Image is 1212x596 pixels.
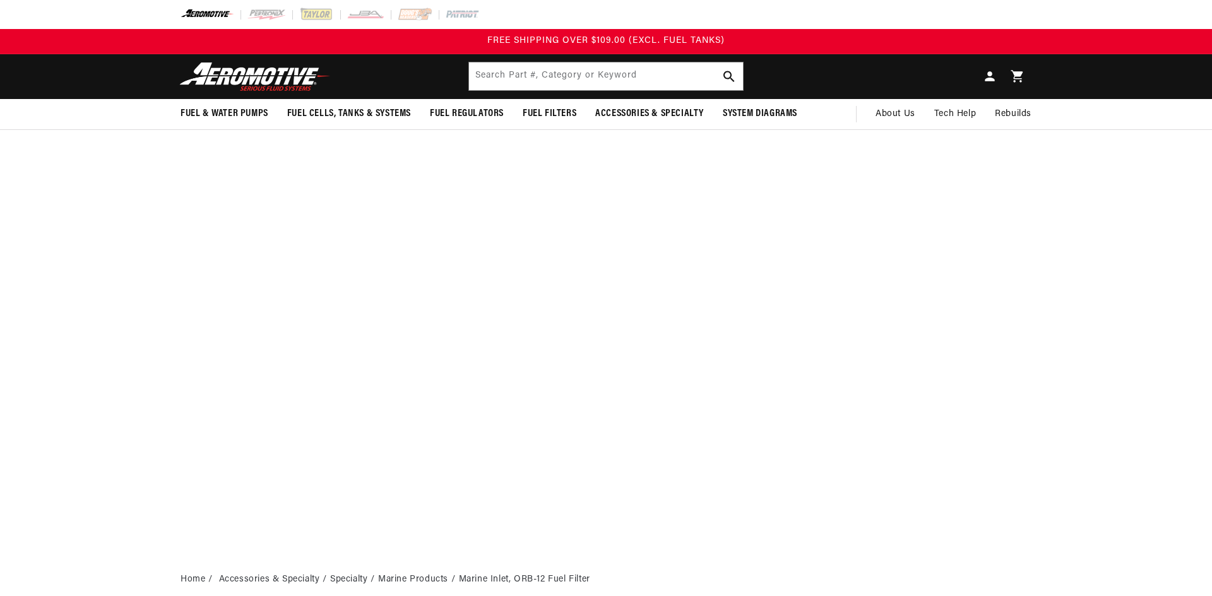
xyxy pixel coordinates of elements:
[469,62,743,90] input: Search Part #, Category or Keyword
[171,99,278,129] summary: Fuel & Water Pumps
[430,107,504,120] span: Fuel Regulators
[586,99,713,129] summary: Accessories & Specialty
[595,107,704,120] span: Accessories & Specialty
[995,107,1031,121] span: Rebuilds
[723,107,797,120] span: System Diagrams
[523,107,576,120] span: Fuel Filters
[513,99,586,129] summary: Fuel Filters
[181,573,1031,587] nav: breadcrumbs
[459,573,590,587] li: Marine Inlet, ORB-12 Fuel Filter
[287,107,411,120] span: Fuel Cells, Tanks & Systems
[866,99,925,129] a: About Us
[181,107,268,120] span: Fuel & Water Pumps
[176,62,334,91] img: Aeromotive
[876,109,915,119] span: About Us
[278,99,420,129] summary: Fuel Cells, Tanks & Systems
[378,573,459,587] li: Marine Products
[420,99,513,129] summary: Fuel Regulators
[985,99,1041,129] summary: Rebuilds
[713,99,807,129] summary: System Diagrams
[330,573,378,587] li: Specialty
[715,62,743,90] button: Search Part #, Category or Keyword
[934,107,976,121] span: Tech Help
[487,36,725,45] span: FREE SHIPPING OVER $109.00 (EXCL. FUEL TANKS)
[181,573,205,587] a: Home
[219,573,330,587] li: Accessories & Specialty
[925,99,985,129] summary: Tech Help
